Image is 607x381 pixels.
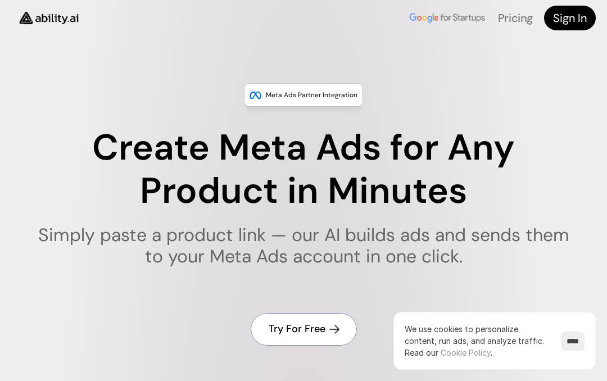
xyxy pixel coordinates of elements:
a: Pricing [498,11,533,25]
a: Cookie Policy [441,348,491,357]
h4: Try For Free [269,322,325,336]
span: Read our . [405,348,492,357]
h1: Simply paste a product link — our AI builds ads and sends them to your Meta Ads account in one cl... [35,224,572,267]
h4: Sign In [553,10,587,26]
a: Try For Free [251,313,357,345]
p: Meta Ads Partner Integration [266,89,357,101]
h1: Create Meta Ads for Any Product in Minutes [35,126,572,213]
a: Sign In [544,6,596,30]
p: We use cookies to personalize content, run ads, and analyze traffic. [405,323,550,359]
